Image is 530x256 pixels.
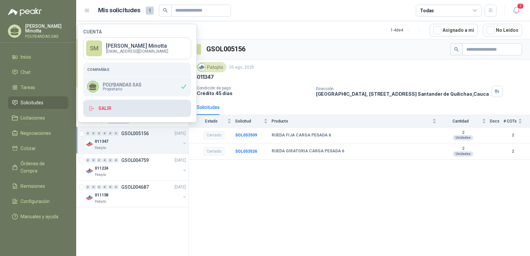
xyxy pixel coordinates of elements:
div: 0 [91,158,96,163]
p: GSOL004687 [121,185,149,189]
div: Solicitudes [197,104,220,111]
a: Licitaciones [8,112,68,124]
p: GSOL004759 [121,158,149,163]
span: Remisiones [21,182,45,190]
span: Cantidad [440,119,481,124]
span: # COTs [503,119,517,124]
h3: GSOL005156 [206,44,246,54]
b: 2 [440,130,486,135]
p: Condición de pago [197,86,311,90]
span: search [454,47,459,52]
span: Estado [197,119,226,124]
b: 2 [503,132,522,138]
b: 2 [503,148,522,155]
p: Crédito 45 días [197,90,311,96]
span: Licitaciones [21,114,45,122]
b: RUEDA FIJA CARGA PESADA 6 [272,133,331,138]
a: SOL053526 [235,149,257,154]
button: 1 [510,5,522,17]
p: 011347 [197,74,214,80]
a: Chat [8,66,68,78]
span: Cotizar [21,145,36,152]
span: Chat [21,69,30,76]
th: Producto [272,115,440,127]
a: Remisiones [8,180,68,192]
div: 0 [108,131,113,136]
p: POLYBANDAS SAS [25,34,68,38]
p: [PERSON_NAME] Minotta [106,43,168,49]
th: # COTs [503,115,530,127]
p: Patojito [95,145,106,151]
div: 0 [97,131,102,136]
div: 0 [102,131,107,136]
span: Configuración [21,198,50,205]
a: 0 0 0 0 0 0 GSOL005156[DATE] Company Logo011347Patojito [85,129,187,151]
div: 1 - 4 de 4 [391,25,424,35]
span: 1 [146,7,154,15]
th: Estado [189,115,235,127]
h5: Compañías [87,67,187,73]
p: POLYBANDAS SAS [103,82,141,87]
div: 0 [97,185,102,189]
b: 2 [440,146,486,151]
p: [DATE] [175,130,186,137]
div: Patojito [197,62,226,72]
button: Salir [83,100,191,117]
span: Solicitudes [21,99,43,106]
span: Órdenes de Compra [21,160,62,175]
button: No Leídos [483,24,522,36]
a: Tareas [8,81,68,94]
span: Manuales y ayuda [21,213,58,220]
div: 0 [108,158,113,163]
span: Solicitud [235,119,262,124]
h4: Cuenta [83,29,191,34]
a: SM[PERSON_NAME] Minotta[EMAIL_ADDRESS][DOMAIN_NAME] [83,37,191,59]
a: 0 0 0 0 0 0 GSOL004687[DATE] Company Logo011158Patojito [85,183,187,204]
div: 0 [102,185,107,189]
th: Cantidad [440,115,490,127]
a: Negociaciones [8,127,68,139]
div: Unidades [453,151,473,157]
h1: Mis solicitudes [98,6,140,15]
div: 0 [85,131,90,136]
div: POLYBANDAS SASPropietario [83,77,191,96]
a: Solicitudes [8,96,68,109]
div: 0 [114,185,119,189]
div: 0 [85,185,90,189]
p: 011347 [95,138,108,145]
div: 0 [114,158,119,163]
a: SOL053509 [235,133,257,137]
a: Inicio [8,51,68,63]
div: Todas [420,7,434,14]
span: Propietario [103,87,141,91]
button: Asignado a mi [430,24,478,36]
div: Cerrado [204,147,224,155]
th: Solicitud [235,115,272,127]
div: 0 [114,131,119,136]
p: [PERSON_NAME] Minotta [25,24,68,33]
a: Cotizar [8,142,68,155]
div: 0 [91,131,96,136]
span: 1 [517,3,524,9]
a: Órdenes de Compra [8,157,68,177]
span: Negociaciones [21,129,51,137]
a: Configuración [8,195,68,208]
p: [EMAIL_ADDRESS][DOMAIN_NAME] [106,49,168,53]
p: Patojito [95,199,106,204]
div: 0 [108,185,113,189]
a: Manuales y ayuda [8,210,68,223]
b: RUEDA GIRATORIA CARGA PESADA 6 [272,149,344,154]
div: 0 [85,158,90,163]
p: [DATE] [175,157,186,164]
span: Producto [272,119,431,124]
p: 011224 [95,165,108,172]
img: Logo peakr [8,8,42,16]
span: Tareas [21,84,35,91]
a: 0 0 0 0 0 0 GSOL004759[DATE] Company Logo011224Patojito [85,156,187,178]
p: [GEOGRAPHIC_DATA], [STREET_ADDRESS] Santander de Quilichao , Cauca [316,91,489,97]
div: 0 [91,185,96,189]
p: [DATE] [175,184,186,190]
p: Patojito [95,172,106,178]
